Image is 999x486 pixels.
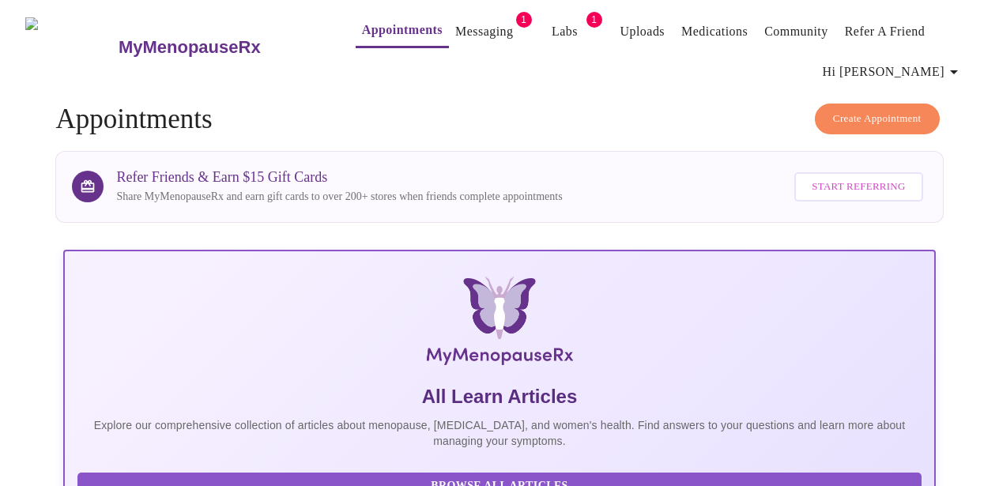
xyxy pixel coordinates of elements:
[675,16,754,47] button: Medications
[209,277,790,371] img: MyMenopauseRx Logo
[816,56,970,88] button: Hi [PERSON_NAME]
[362,19,443,41] a: Appointments
[586,12,602,28] span: 1
[681,21,748,43] a: Medications
[116,189,562,205] p: Share MyMenopauseRx and earn gift cards to over 200+ stores when friends complete appointments
[833,110,922,128] span: Create Appointment
[839,16,932,47] button: Refer a Friend
[116,169,562,186] h3: Refer Friends & Earn $15 Gift Cards
[823,61,963,83] span: Hi [PERSON_NAME]
[812,178,905,196] span: Start Referring
[356,14,449,48] button: Appointments
[55,104,943,135] h4: Appointments
[845,21,925,43] a: Refer a Friend
[764,21,828,43] a: Community
[758,16,835,47] button: Community
[620,21,665,43] a: Uploads
[77,417,921,449] p: Explore our comprehensive collection of articles about menopause, [MEDICAL_DATA], and women's hea...
[77,384,921,409] h5: All Learn Articles
[552,21,578,43] a: Labs
[815,104,940,134] button: Create Appointment
[25,17,116,77] img: MyMenopauseRx Logo
[794,172,922,202] button: Start Referring
[790,164,926,209] a: Start Referring
[614,16,672,47] button: Uploads
[119,37,261,58] h3: MyMenopauseRx
[116,20,323,75] a: MyMenopauseRx
[516,12,532,28] span: 1
[449,16,519,47] button: Messaging
[540,16,590,47] button: Labs
[455,21,513,43] a: Messaging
